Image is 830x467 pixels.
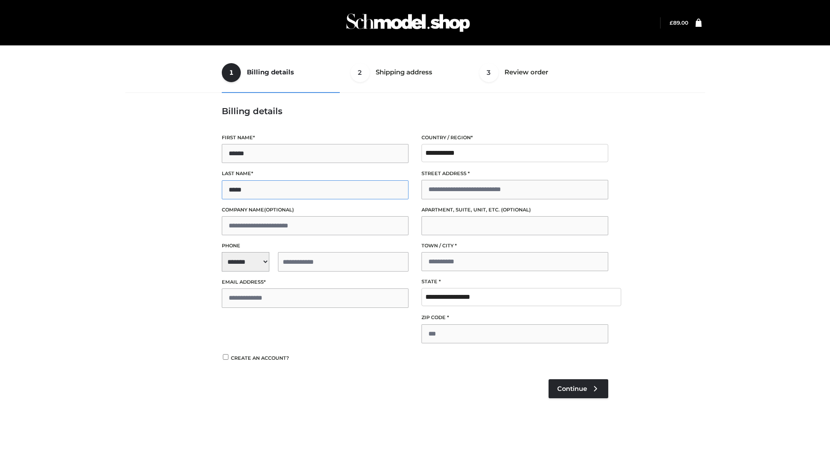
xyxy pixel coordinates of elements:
label: Company name [222,206,409,214]
label: Apartment, suite, unit, etc. [421,206,608,214]
input: Create an account? [222,354,230,360]
label: Town / City [421,242,608,250]
bdi: 89.00 [670,19,688,26]
a: £89.00 [670,19,688,26]
label: Email address [222,278,409,286]
label: ZIP Code [421,313,608,322]
span: £ [670,19,673,26]
span: (optional) [501,207,531,213]
span: (optional) [264,207,294,213]
label: Street address [421,170,608,178]
label: Last name [222,170,409,178]
label: Phone [222,242,409,250]
label: State [421,278,608,286]
label: First name [222,134,409,142]
span: Create an account? [231,355,289,361]
label: Country / Region [421,134,608,142]
span: Continue [557,385,587,393]
h3: Billing details [222,106,608,116]
a: Continue [549,379,608,398]
img: Schmodel Admin 964 [343,6,473,40]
